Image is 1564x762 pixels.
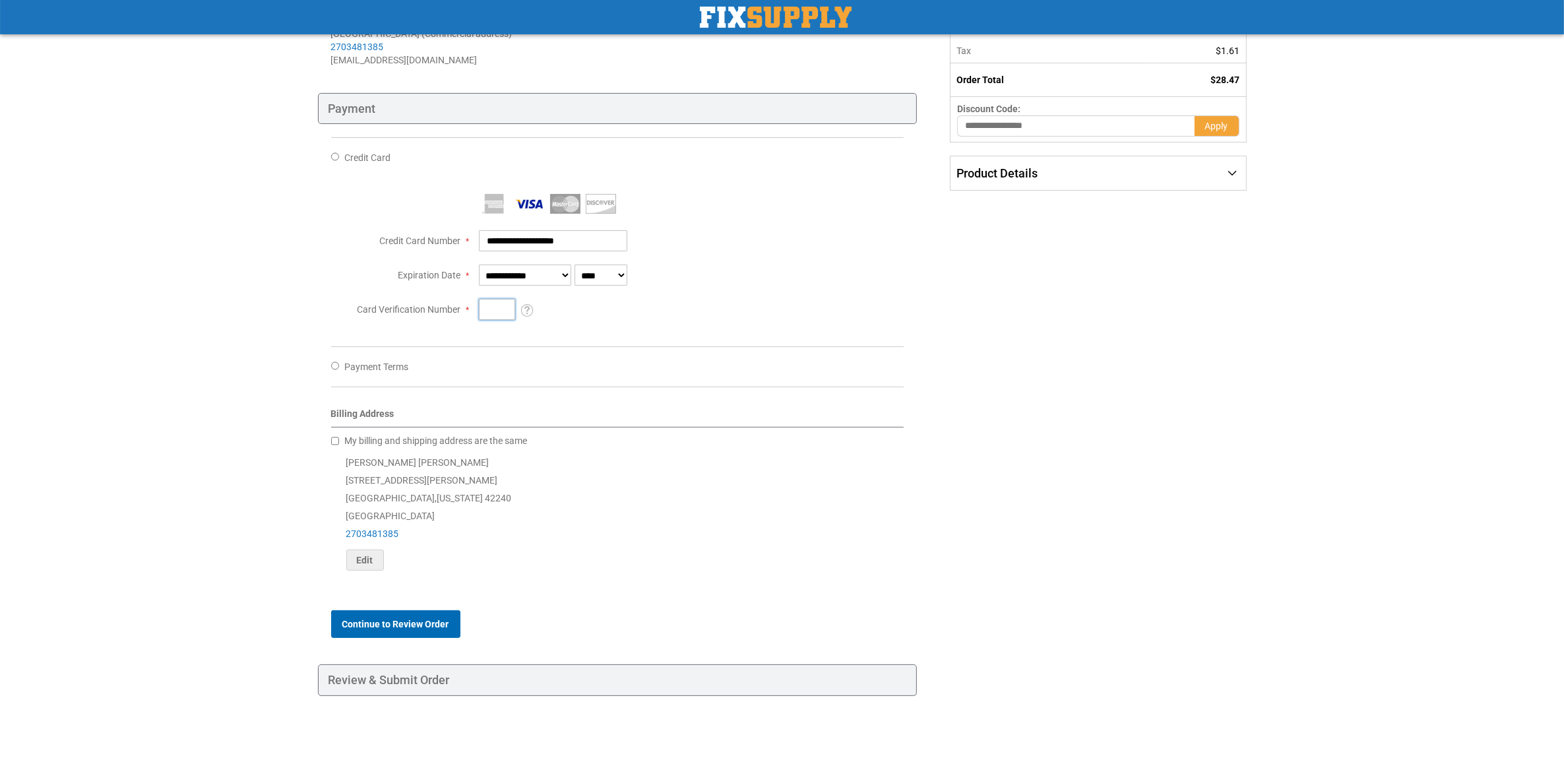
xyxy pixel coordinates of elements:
[344,435,527,446] span: My billing and shipping address are the same
[318,93,918,125] div: Payment
[700,7,852,28] img: Fix Industrial Supply
[956,166,1038,180] span: Product Details
[331,407,904,428] div: Billing Address
[586,194,616,214] img: Discover
[398,270,460,280] span: Expiration Date
[357,555,373,565] span: Edit
[1216,46,1240,56] span: $1.61
[346,550,384,571] button: Edit
[550,194,580,214] img: MasterCard
[379,236,460,246] span: Credit Card Number
[700,7,852,28] a: store logo
[331,55,478,65] span: [EMAIL_ADDRESS][DOMAIN_NAME]
[342,619,449,629] span: Continue to Review Order
[1211,75,1240,85] span: $28.47
[515,194,545,214] img: Visa
[331,42,384,52] a: 2703481385
[346,528,399,539] a: 2703481385
[357,304,460,315] span: Card Verification Number
[344,362,408,372] span: Payment Terms
[344,152,391,163] span: Credit Card
[479,194,509,214] img: American Express
[331,610,460,638] button: Continue to Review Order
[957,104,1020,114] span: Discount Code:
[331,454,904,571] div: [PERSON_NAME] [PERSON_NAME] [STREET_ADDRESS][PERSON_NAME] [GEOGRAPHIC_DATA] , 42240 [GEOGRAPHIC_D...
[318,664,918,696] div: Review & Submit Order
[437,493,484,503] span: [US_STATE]
[1195,115,1239,137] button: Apply
[956,75,1004,85] strong: Order Total
[1205,121,1228,131] span: Apply
[951,39,1153,63] th: Tax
